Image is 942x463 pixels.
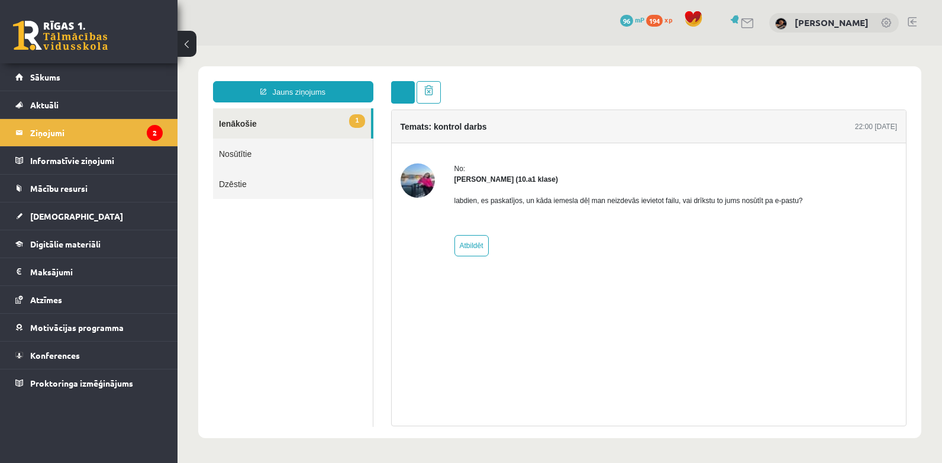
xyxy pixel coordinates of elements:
[30,294,62,305] span: Atzīmes
[36,123,195,153] a: Dzēstie
[30,147,163,174] legend: Informatīvie ziņojumi
[15,369,163,397] a: Proktoringa izmēģinājums
[223,76,309,86] h4: Temats: kontrol darbs
[678,76,720,86] div: 22:00 [DATE]
[15,91,163,118] a: Aktuāli
[223,118,257,152] img: Polina Jeluškina
[775,18,787,30] img: Daila Kronberga
[30,378,133,388] span: Proktoringa izmēģinājums
[15,175,163,202] a: Mācību resursi
[795,17,869,28] a: [PERSON_NAME]
[36,36,196,57] a: Jauns ziņojums
[30,322,124,333] span: Motivācijas programma
[635,15,644,24] span: mP
[15,147,163,174] a: Informatīvie ziņojumi
[30,239,101,249] span: Digitālie materiāli
[147,125,163,141] i: 2
[172,69,187,82] span: 1
[36,93,195,123] a: Nosūtītie
[30,350,80,361] span: Konferences
[620,15,644,24] a: 96 mP
[36,63,193,93] a: 1Ienākošie
[15,286,163,313] a: Atzīmes
[15,202,163,230] a: [DEMOGRAPHIC_DATA]
[277,130,380,138] strong: [PERSON_NAME] (10.a1 klase)
[13,21,108,50] a: Rīgas 1. Tālmācības vidusskola
[620,15,633,27] span: 96
[277,118,625,128] div: No:
[30,258,163,285] legend: Maksājumi
[646,15,678,24] a: 194 xp
[15,258,163,285] a: Maksājumi
[15,63,163,91] a: Sākums
[15,342,163,369] a: Konferences
[30,99,59,110] span: Aktuāli
[277,150,625,160] p: labdien, es paskatījos, un kāda iemesla dēļ man neizdevās ievietot failu, vai drīkstu to jums nos...
[15,119,163,146] a: Ziņojumi2
[30,211,123,221] span: [DEMOGRAPHIC_DATA]
[30,119,163,146] legend: Ziņojumi
[664,15,672,24] span: xp
[30,72,60,82] span: Sākums
[277,189,311,211] a: Atbildēt
[15,230,163,258] a: Digitālie materiāli
[30,183,88,194] span: Mācību resursi
[646,15,663,27] span: 194
[15,314,163,341] a: Motivācijas programma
